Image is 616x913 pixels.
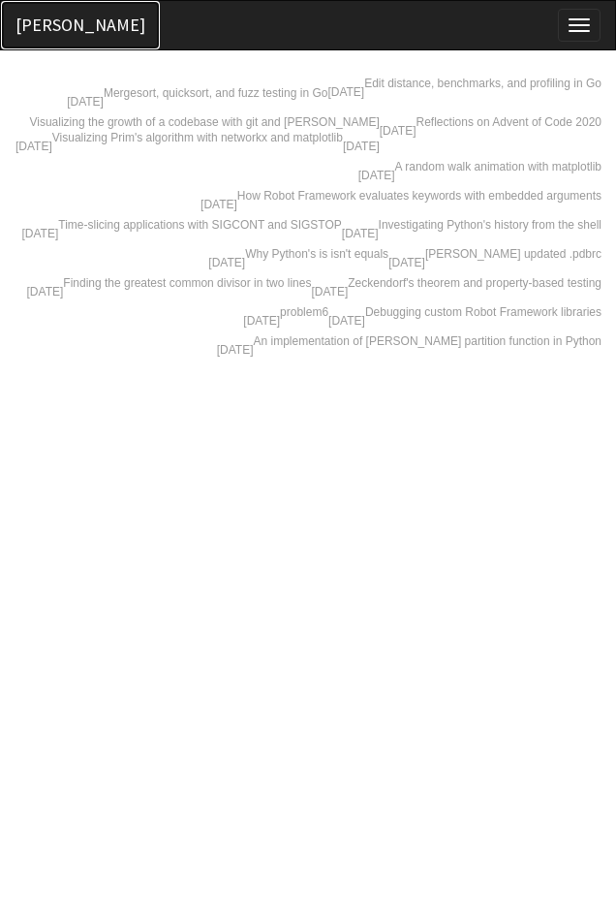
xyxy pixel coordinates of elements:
[342,219,379,245] span: [DATE]
[217,335,254,362] span: [DATE]
[328,306,365,332] span: [DATE]
[348,274,601,290] span: Zeckendorf's theorem and property-based testing
[365,303,601,319] span: Debugging custom Robot Framework libraries
[379,216,601,232] span: Investigating Python's history from the shell
[237,187,601,203] span: How Robot Framework evaluates keywords with embedded arguments
[245,245,388,261] span: Why Python's is isn't equals
[200,190,237,216] span: [DATE]
[208,248,245,274] span: [DATE]
[380,116,416,142] span: [DATE]
[243,306,280,332] span: [DATE]
[388,248,425,274] span: [DATE]
[280,303,328,319] span: problem6
[63,274,311,290] span: Finding the greatest common divisor in two lines
[253,332,601,348] span: An implementation of [PERSON_NAME] partition function in Python
[52,129,343,144] span: Visualizing Prim's algorithm with networkx and matplotlib
[327,78,364,104] span: [DATE]
[27,277,64,303] span: [DATE]
[15,132,52,158] span: [DATE]
[1,1,160,49] a: [PERSON_NAME]
[58,216,342,232] span: Time-slicing applications with SIGCONT and SIGSTOP
[15,14,145,36] span: [PERSON_NAME]
[311,277,348,303] span: [DATE]
[21,219,58,245] span: [DATE]
[425,245,601,261] span: [PERSON_NAME] updated .pdbrc
[364,75,601,90] span: Edit distance, benchmarks, and profiling in Go
[104,84,327,100] span: Mergesort, quicksort, and fuzz testing in Go
[416,113,601,129] span: Reflections on Advent of Code 2020
[67,87,104,113] span: [DATE]
[343,132,380,158] span: [DATE]
[358,161,395,187] span: [DATE]
[395,158,601,173] span: A random walk animation with matplotlib
[29,113,379,129] span: Visualizing the growth of a codebase with git and [PERSON_NAME]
